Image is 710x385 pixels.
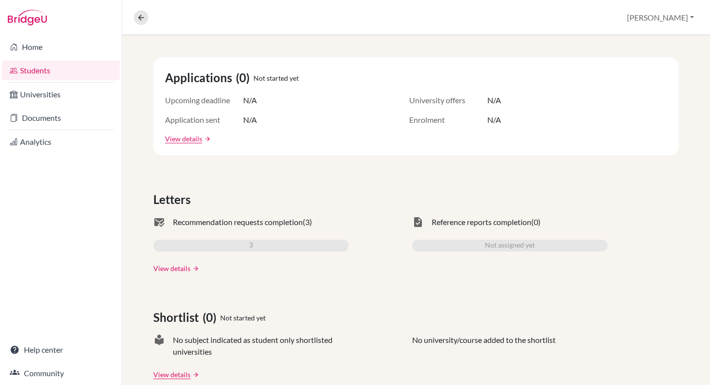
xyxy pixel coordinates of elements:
span: (3) [303,216,312,228]
a: arrow_forward [190,265,199,272]
a: arrow_forward [202,136,211,142]
span: Letters [153,191,194,208]
span: (0) [236,69,253,87]
a: Community [2,363,120,383]
span: Reference reports completion [432,216,531,228]
a: View details [153,263,190,273]
span: mark_email_read [153,216,165,228]
span: N/A [243,114,257,126]
span: Upcoming deadline [165,94,243,106]
span: (0) [203,309,220,326]
span: Not assigned yet [485,240,535,251]
span: Applications [165,69,236,87]
a: View details [165,134,202,144]
a: arrow_forward [190,371,199,378]
span: Shortlist [153,309,203,326]
p: No university/course added to the shortlist [412,334,556,358]
a: Universities [2,85,120,104]
span: No subject indicated as student only shortlisted universities [173,334,349,358]
span: N/A [487,94,501,106]
span: Not started yet [220,313,266,323]
span: Enrolment [409,114,487,126]
span: N/A [487,114,501,126]
a: Documents [2,108,120,128]
span: Recommendation requests completion [173,216,303,228]
a: Home [2,37,120,57]
span: 3 [249,240,253,251]
a: Analytics [2,132,120,152]
a: Help center [2,340,120,360]
img: Bridge-U [8,10,47,25]
a: View details [153,369,190,380]
span: task [412,216,424,228]
button: [PERSON_NAME] [623,8,698,27]
span: local_library [153,334,165,358]
span: University offers [409,94,487,106]
a: Students [2,61,120,80]
span: (0) [531,216,541,228]
span: Application sent [165,114,243,126]
span: Not started yet [253,73,299,83]
span: N/A [243,94,257,106]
